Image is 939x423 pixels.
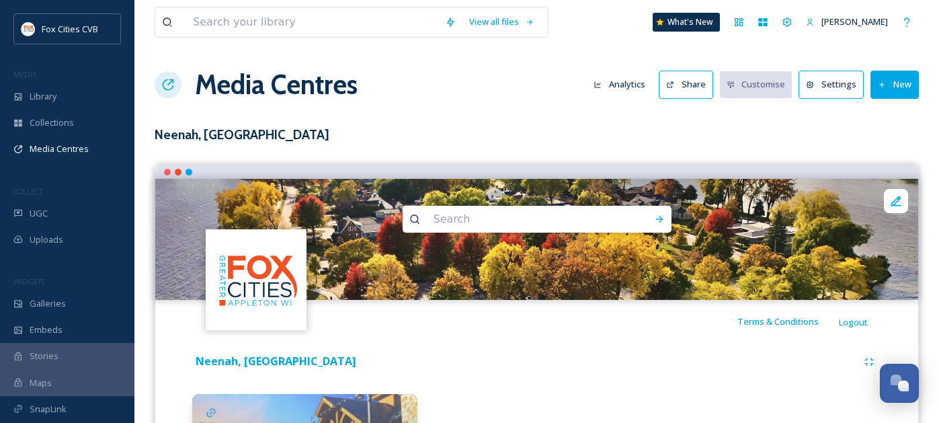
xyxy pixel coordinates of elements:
[30,233,63,246] span: Uploads
[870,71,919,98] button: New
[195,65,358,105] a: Media Centres
[208,231,305,328] img: images.png
[30,116,74,129] span: Collections
[13,186,42,196] span: COLLECT
[799,9,895,35] a: [PERSON_NAME]
[196,354,356,369] strong: Neenah, [GEOGRAPHIC_DATA]
[737,315,819,328] span: Terms & Conditions
[737,313,839,330] a: Terms & Conditions
[462,9,541,35] a: View all files
[653,13,720,32] a: What's New
[30,297,66,310] span: Galleries
[13,276,44,286] span: WIDGETS
[799,71,864,98] button: Settings
[839,316,868,328] span: Logout
[30,323,63,336] span: Embeds
[155,125,919,145] h3: Neenah, [GEOGRAPHIC_DATA]
[22,22,35,36] img: images.png
[30,143,89,155] span: Media Centres
[720,71,792,98] button: Customise
[186,7,438,37] input: Search your library
[587,71,652,98] button: Analytics
[30,377,52,389] span: Maps
[880,364,919,403] button: Open Chat
[13,69,37,79] span: MEDIA
[30,207,48,220] span: UGC
[821,15,888,28] span: [PERSON_NAME]
[30,350,58,362] span: Stories
[587,71,659,98] a: Analytics
[30,90,56,103] span: Library
[720,71,799,98] a: Customise
[42,23,98,35] span: Fox Cities CVB
[30,403,67,416] span: SnapLink
[155,179,918,300] img: Kimberly Point Lighthouse - Aerial
[799,71,870,98] a: Settings
[427,204,611,234] input: Search
[659,71,713,98] button: Share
